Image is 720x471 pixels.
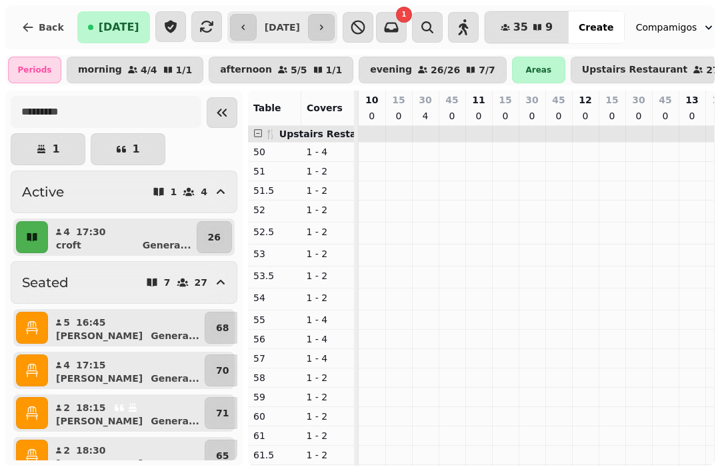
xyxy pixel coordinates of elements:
p: 1 [52,144,59,155]
p: 2 [63,401,71,414]
p: 12 [579,93,591,107]
p: 4 [63,225,71,238]
p: 30 [419,93,431,107]
p: 30 [525,93,538,107]
div: Areas [512,57,565,83]
p: 0 [633,109,644,123]
p: 1 - 2 [307,448,349,462]
p: morning [78,65,122,75]
p: 52.5 [253,225,296,238]
button: 218:15[PERSON_NAME]Genera... [51,397,202,429]
p: 0 [473,109,484,123]
p: [PERSON_NAME] [56,457,143,470]
span: Create [579,23,613,32]
button: Active14 [11,171,237,213]
p: 4 [420,109,431,123]
p: 68 [216,321,229,334]
button: Create [568,11,624,43]
p: 1 - 2 [307,247,349,260]
p: 0 [660,109,671,123]
p: 1 [132,144,139,155]
p: 5 [63,316,71,329]
p: Genera ... [151,329,199,342]
p: [PERSON_NAME] [56,414,143,428]
p: 26 / 26 [431,65,460,75]
button: Collapse sidebar [207,97,237,128]
p: 15 [499,93,511,107]
span: [DATE] [99,22,139,33]
p: 1 - 2 [307,203,349,217]
p: 1 - 2 [307,429,349,442]
span: Covers [307,103,343,113]
span: 9 [545,22,553,33]
p: 52 [253,203,296,217]
p: Genera ... [151,372,199,385]
p: 45 [445,93,458,107]
p: 0 [527,109,537,123]
p: [PERSON_NAME] [56,372,143,385]
div: Periods [8,57,61,83]
p: 15 [392,93,405,107]
button: 417:30croftGenera... [51,221,194,253]
p: croft [56,238,81,252]
button: 1 [91,133,165,165]
p: 1 - 2 [307,269,349,282]
p: Genera ... [151,457,199,470]
p: 11 [472,93,485,107]
p: 1 [171,187,177,197]
p: 51.5 [253,184,296,197]
p: 53 [253,247,296,260]
p: 2 [63,444,71,457]
p: 65 [216,449,229,462]
p: 0 [607,109,617,123]
p: 18:30 [76,444,106,457]
p: 61.5 [253,448,296,462]
p: 26 [208,231,221,244]
p: 58 [253,371,296,384]
p: 1 - 4 [307,352,349,365]
p: 7 [164,278,171,287]
p: 1 - 2 [307,371,349,384]
p: 1 - 2 [307,291,349,304]
p: 60 [253,410,296,423]
p: 57 [253,352,296,365]
p: 10 [365,93,378,107]
p: 5 / 5 [291,65,307,75]
p: afternoon [220,65,272,75]
p: Genera ... [151,414,199,428]
p: 71 [216,406,229,420]
p: 0 [580,109,591,123]
p: Genera ... [143,238,191,252]
p: 18:15 [76,401,106,414]
p: 70 [216,364,229,377]
p: 0 [500,109,511,123]
p: 1 / 1 [176,65,193,75]
p: Upstairs Restaurant [582,65,688,75]
p: 1 - 2 [307,165,349,178]
button: 68 [205,312,240,344]
button: [DATE] [77,11,150,43]
p: 4 [63,358,71,372]
button: afternoon5/51/1 [209,57,353,83]
p: evening [370,65,412,75]
p: 0 [687,109,697,123]
p: 1 - 4 [307,313,349,326]
p: 45 [659,93,671,107]
p: 4 [201,187,207,197]
button: 1 [11,133,85,165]
p: 50 [253,145,296,159]
button: morning4/41/1 [67,57,203,83]
p: 1 - 4 [307,332,349,346]
p: 0 [393,109,404,123]
p: 27 [195,278,207,287]
p: 0 [553,109,564,123]
p: 1 - 4 [307,145,349,159]
p: 1 - 2 [307,184,349,197]
button: 26 [197,221,232,253]
button: Seated727 [11,261,237,304]
p: 56 [253,332,296,346]
button: 516:45[PERSON_NAME]Genera... [51,312,202,344]
p: 45 [552,93,565,107]
p: 16:45 [76,316,106,329]
button: 417:15[PERSON_NAME]Genera... [51,354,202,386]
